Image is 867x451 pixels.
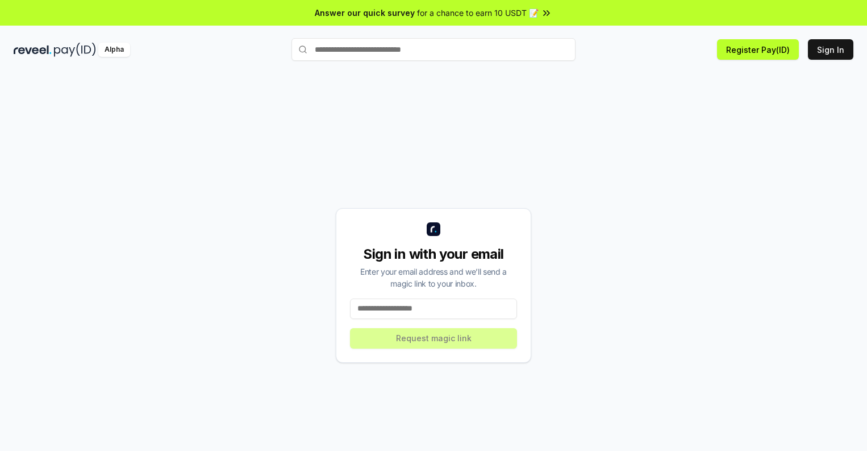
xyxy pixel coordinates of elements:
span: Answer our quick survey [315,7,415,19]
div: Sign in with your email [350,245,517,263]
img: reveel_dark [14,43,52,57]
button: Register Pay(ID) [717,39,799,60]
span: for a chance to earn 10 USDT 📝 [417,7,539,19]
div: Alpha [98,43,130,57]
div: Enter your email address and we’ll send a magic link to your inbox. [350,266,517,289]
img: pay_id [54,43,96,57]
img: logo_small [427,222,440,236]
button: Sign In [808,39,853,60]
